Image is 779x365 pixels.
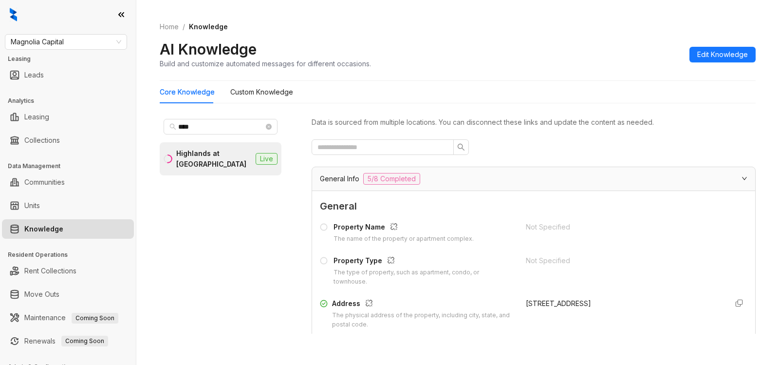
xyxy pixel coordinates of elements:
[8,162,136,171] h3: Data Management
[697,49,748,60] span: Edit Knowledge
[230,87,293,97] div: Custom Knowledge
[8,96,136,105] h3: Analytics
[2,107,134,127] li: Leasing
[689,47,756,62] button: Edit Knowledge
[183,21,185,32] li: /
[2,196,134,215] li: Units
[189,22,228,31] span: Knowledge
[526,298,720,309] div: [STREET_ADDRESS]
[2,261,134,281] li: Rent Collections
[742,175,747,181] span: expanded
[334,234,474,244] div: The name of the property or apartment complex.
[312,117,756,128] div: Data is sourced from multiple locations. You can disconnect these links and update the content as...
[24,173,65,192] a: Communities
[24,261,76,281] a: Rent Collections
[8,250,136,259] h3: Resident Operations
[334,222,474,234] div: Property Name
[24,331,108,351] a: RenewalsComing Soon
[158,21,181,32] a: Home
[24,219,63,239] a: Knowledge
[24,65,44,85] a: Leads
[363,173,420,185] span: 5/8 Completed
[72,313,118,324] span: Coming Soon
[160,87,215,97] div: Core Knowledge
[320,173,359,184] span: General Info
[2,285,134,304] li: Move Outs
[526,222,720,232] div: Not Specified
[24,107,49,127] a: Leasing
[176,148,252,170] div: Highlands at [GEOGRAPHIC_DATA]
[526,255,720,266] div: Not Specified
[332,311,514,329] div: The physical address of the property, including city, state, and postal code.
[24,131,60,150] a: Collections
[2,219,134,239] li: Knowledge
[11,35,121,49] span: Magnolia Capital
[160,58,371,69] div: Build and customize automated messages for different occasions.
[312,167,755,191] div: General Info5/8 Completed
[160,40,257,58] h2: AI Knowledge
[266,124,272,130] span: close-circle
[2,173,134,192] li: Communities
[457,143,465,151] span: search
[2,331,134,351] li: Renewals
[332,298,514,311] div: Address
[320,199,747,214] span: General
[8,55,136,63] h3: Leasing
[2,65,134,85] li: Leads
[256,153,278,165] span: Live
[2,131,134,150] li: Collections
[334,268,514,287] div: The type of property, such as apartment, condo, or townhouse.
[10,8,17,21] img: logo
[334,255,514,268] div: Property Type
[24,285,59,304] a: Move Outs
[24,196,40,215] a: Units
[61,336,108,346] span: Coming Soon
[169,123,176,130] span: search
[2,308,134,327] li: Maintenance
